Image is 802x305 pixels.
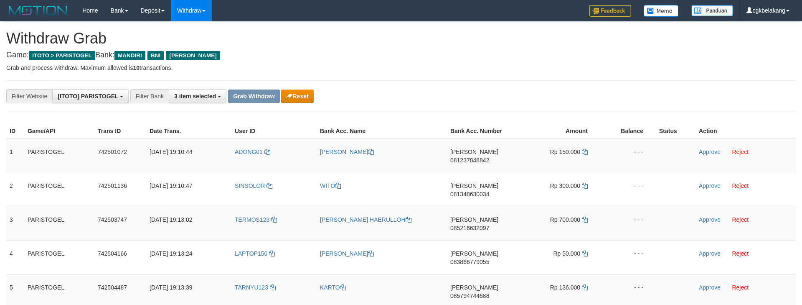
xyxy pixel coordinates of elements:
[550,182,580,189] span: Rp 300.000
[24,123,94,139] th: Game/API
[24,139,94,173] td: PARISTOGEL
[6,51,796,59] h4: Game: Bank:
[553,250,581,257] span: Rp 50.000
[94,123,146,139] th: Trans ID
[582,149,588,155] a: Copy 150000 to clipboard
[235,284,276,291] a: TARNYU123
[235,149,263,155] span: ADONG01
[6,241,24,274] td: 4
[166,51,220,60] span: [PERSON_NAME]
[114,51,145,60] span: MANDIRI
[600,139,656,173] td: - - -
[98,182,127,189] span: 742501136
[699,182,721,189] a: Approve
[517,123,600,139] th: Amount
[24,207,94,241] td: PARISTOGEL
[447,123,517,139] th: Bank Acc. Number
[146,123,231,139] th: Date Trans.
[150,284,192,291] span: [DATE] 19:13:39
[732,284,749,291] a: Reject
[98,284,127,291] span: 742504487
[24,241,94,274] td: PARISTOGEL
[450,225,489,231] span: Copy 085216632097 to clipboard
[169,89,226,103] button: 3 item selected
[699,250,721,257] a: Approve
[582,250,588,257] a: Copy 50000 to clipboard
[6,64,796,72] p: Grab and process withdraw. Maximum allowed is transactions.
[644,5,679,17] img: Button%20Memo.svg
[550,149,580,155] span: Rp 150.000
[320,284,346,291] a: KARTO
[320,182,341,189] a: WITO
[147,51,164,60] span: BNI
[174,93,216,100] span: 3 item selected
[235,250,267,257] span: LAPTOP150
[450,284,498,291] span: [PERSON_NAME]
[450,191,489,197] span: Copy 081348630034 to clipboard
[320,149,374,155] a: [PERSON_NAME]
[732,250,749,257] a: Reject
[732,182,749,189] a: Reject
[6,139,24,173] td: 1
[582,216,588,223] a: Copy 700000 to clipboard
[699,149,721,155] a: Approve
[320,250,374,257] a: [PERSON_NAME]
[6,89,52,103] div: Filter Website
[150,149,192,155] span: [DATE] 19:10:44
[732,149,749,155] a: Reject
[550,284,580,291] span: Rp 136.000
[98,149,127,155] span: 742501072
[150,216,192,223] span: [DATE] 19:13:02
[450,250,498,257] span: [PERSON_NAME]
[600,207,656,241] td: - - -
[235,216,269,223] span: TERMOS123
[450,182,498,189] span: [PERSON_NAME]
[281,90,313,103] button: Reset
[600,123,656,139] th: Balance
[98,250,127,257] span: 742504166
[6,4,70,17] img: MOTION_logo.png
[699,216,721,223] a: Approve
[550,216,580,223] span: Rp 700.000
[589,5,631,17] img: Feedback.jpg
[691,5,733,16] img: panduan.png
[732,216,749,223] a: Reject
[582,284,588,291] a: Copy 136000 to clipboard
[228,90,279,103] button: Grab Withdraw
[235,182,265,189] span: SINSOLOR
[231,123,317,139] th: User ID
[450,157,489,164] span: Copy 081237848842 to clipboard
[450,149,498,155] span: [PERSON_NAME]
[320,216,411,223] a: [PERSON_NAME] HAERULLOH
[6,123,24,139] th: ID
[600,173,656,207] td: - - -
[98,216,127,223] span: 742503747
[450,216,498,223] span: [PERSON_NAME]
[450,292,489,299] span: Copy 085794744688 to clipboard
[150,182,192,189] span: [DATE] 19:10:47
[450,259,489,265] span: Copy 083866779055 to clipboard
[24,173,94,207] td: PARISTOGEL
[52,89,129,103] button: [ITOTO] PARISTOGEL
[6,173,24,207] td: 2
[235,149,270,155] a: ADONG01
[235,216,277,223] a: TERMOS123
[582,182,588,189] a: Copy 300000 to clipboard
[656,123,695,139] th: Status
[235,250,275,257] a: LAPTOP150
[695,123,796,139] th: Action
[133,64,140,71] strong: 10
[6,30,796,47] h1: Withdraw Grab
[58,93,118,100] span: [ITOTO] PARISTOGEL
[6,207,24,241] td: 3
[699,284,721,291] a: Approve
[235,182,272,189] a: SINSOLOR
[235,284,268,291] span: TARNYU123
[317,123,447,139] th: Bank Acc. Name
[29,51,95,60] span: ITOTO > PARISTOGEL
[130,89,169,103] div: Filter Bank
[600,241,656,274] td: - - -
[150,250,192,257] span: [DATE] 19:13:24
